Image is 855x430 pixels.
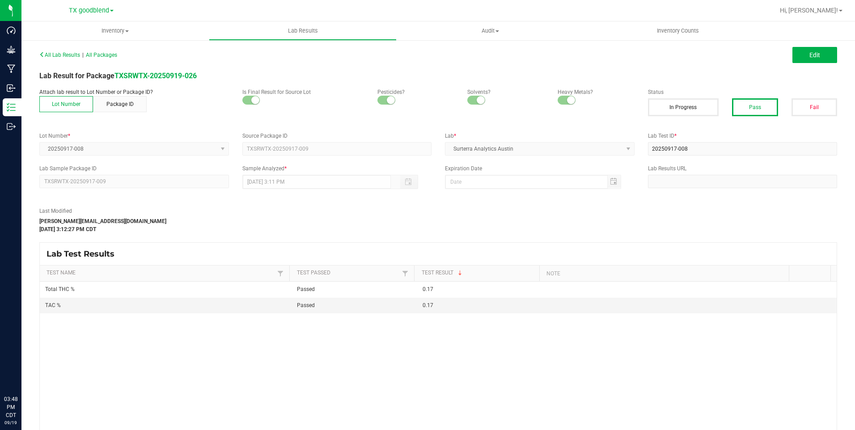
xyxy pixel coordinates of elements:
p: Solvents? [467,88,544,96]
a: Test NameSortable [47,270,275,277]
button: In Progress [648,98,719,116]
span: Lab Test Results [47,249,121,259]
a: Filter [275,268,286,279]
label: Expiration Date [445,164,635,173]
span: Audit [397,27,584,35]
p: Is Final Result for Source Lot [242,88,364,96]
span: 0.17 [423,286,433,292]
p: Heavy Metals? [558,88,635,96]
inline-svg: Grow [7,45,16,54]
span: TX goodblend [69,7,109,14]
span: All Packages [86,52,117,58]
iframe: Resource center unread badge [26,357,37,368]
a: Inventory Counts [584,21,771,40]
strong: [DATE] 3:12:27 PM CDT [39,226,96,232]
a: Test PassedSortable [297,270,400,277]
span: Total THC % [45,286,75,292]
label: Lot Number [39,132,229,140]
label: Source Package ID [242,132,432,140]
button: Lot Number [39,96,93,112]
iframe: Resource center [9,358,36,385]
button: Fail [792,98,837,116]
inline-svg: Outbound [7,122,16,131]
inline-svg: Manufacturing [7,64,16,73]
label: Lab Results URL [648,164,838,173]
inline-svg: Dashboard [7,26,16,35]
span: Sortable [457,270,464,277]
p: 03:48 PM CDT [4,395,17,419]
p: 09/19 [4,419,17,426]
span: All Lab Results [39,52,80,58]
span: Lab Result for Package [39,72,197,80]
a: TXSRWTX-20250919-026 [114,72,197,80]
inline-svg: Inbound [7,84,16,93]
strong: [PERSON_NAME][EMAIL_ADDRESS][DOMAIN_NAME] [39,218,166,224]
button: Package ID [93,96,147,112]
span: Inventory Counts [645,27,711,35]
p: Attach lab result to Lot Number or Package ID? [39,88,229,96]
span: | [82,52,84,58]
a: Test ResultSortable [422,270,536,277]
inline-svg: Inventory [7,103,16,112]
label: Lab Test ID [648,132,838,140]
label: Status [648,88,838,96]
button: Pass [732,98,778,116]
span: Lab Results [276,27,330,35]
p: Pesticides? [377,88,454,96]
span: Edit [809,51,820,59]
a: Lab Results [209,21,396,40]
span: 0.17 [423,302,433,308]
label: Lab Sample Package ID [39,164,229,173]
label: Sample Analyzed [242,164,432,173]
span: Hi, [PERSON_NAME]! [780,7,838,14]
a: Inventory [21,21,209,40]
label: Lab [445,132,635,140]
span: Passed [297,286,315,292]
a: Filter [400,268,411,279]
a: Audit [397,21,584,40]
span: Inventory [21,27,209,35]
span: Passed [297,302,315,308]
th: Note [539,266,789,282]
span: TAC % [45,302,61,308]
label: Last Modified [39,207,178,215]
button: Edit [792,47,837,63]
